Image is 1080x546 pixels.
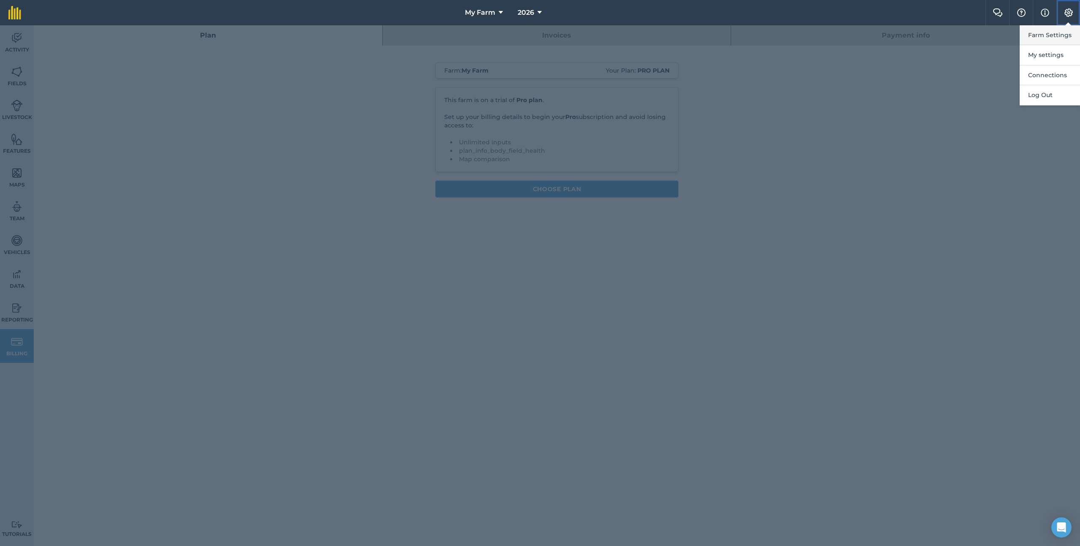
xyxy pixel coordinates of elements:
[1020,25,1080,45] button: Farm Settings
[1020,65,1080,85] button: Connections
[993,8,1003,17] img: Two speech bubbles overlapping with the left bubble in the forefront
[518,8,534,18] span: 2026
[465,8,495,18] span: My Farm
[1064,8,1074,17] img: A cog icon
[1041,8,1049,18] img: svg+xml;base64,PHN2ZyB4bWxucz0iaHR0cDovL3d3dy53My5vcmcvMjAwMC9zdmciIHdpZHRoPSIxNyIgaGVpZ2h0PSIxNy...
[1020,85,1080,105] button: Log Out
[8,6,21,19] img: fieldmargin Logo
[1051,517,1072,538] div: Open Intercom Messenger
[1016,8,1026,17] img: A question mark icon
[1020,45,1080,65] button: My settings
